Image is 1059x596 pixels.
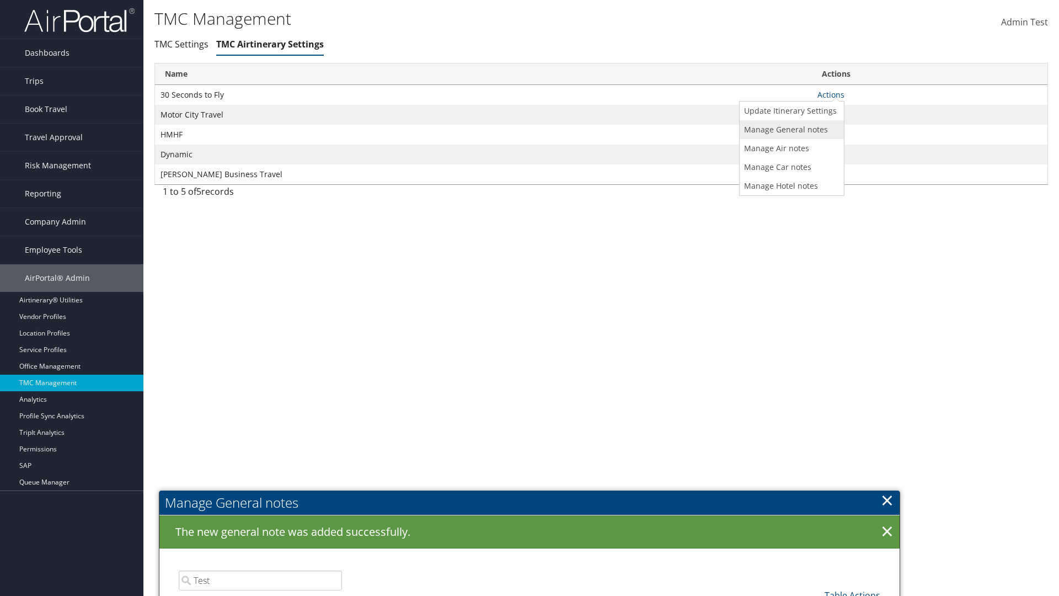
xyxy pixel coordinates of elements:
td: Dynamic [155,145,812,164]
img: airportal-logo.png [24,7,135,33]
input: Search [179,571,342,590]
span: Company Admin [25,208,86,236]
a: Actions [817,89,844,100]
span: AirPortal® Admin [25,264,90,292]
td: 30 Seconds to Fly [155,85,812,105]
th: Actions [812,63,1047,85]
span: Book Travel [25,95,67,123]
span: 5 [196,185,201,198]
h1: TMC Management [154,7,750,30]
th: Name: activate to sort column ascending [155,63,812,85]
span: Admin Test [1001,16,1048,28]
a: × [878,521,897,543]
a: Update Itinerary Settings [740,102,841,120]
a: Manage General notes [740,120,841,139]
span: Risk Management [25,152,91,179]
a: Manage Hotel notes [740,177,841,195]
a: Manage Car notes [740,158,841,177]
a: TMC Settings [154,38,208,50]
a: Admin Test [1001,6,1048,40]
span: Trips [25,67,44,95]
span: Travel Approval [25,124,83,151]
span: Dashboards [25,39,69,67]
span: Reporting [25,180,61,207]
a: Manage Air notes [740,139,841,158]
td: [PERSON_NAME] Business Travel [155,164,812,184]
div: 1 to 5 of records [163,185,370,204]
div: The new general note was added successfully. [159,515,900,549]
a: × [881,489,894,511]
td: Motor City Travel [155,105,812,125]
h2: Manage General notes [159,491,900,515]
td: HMHF [155,125,812,145]
span: Employee Tools [25,236,82,264]
a: TMC Airtinerary Settings [216,38,324,50]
